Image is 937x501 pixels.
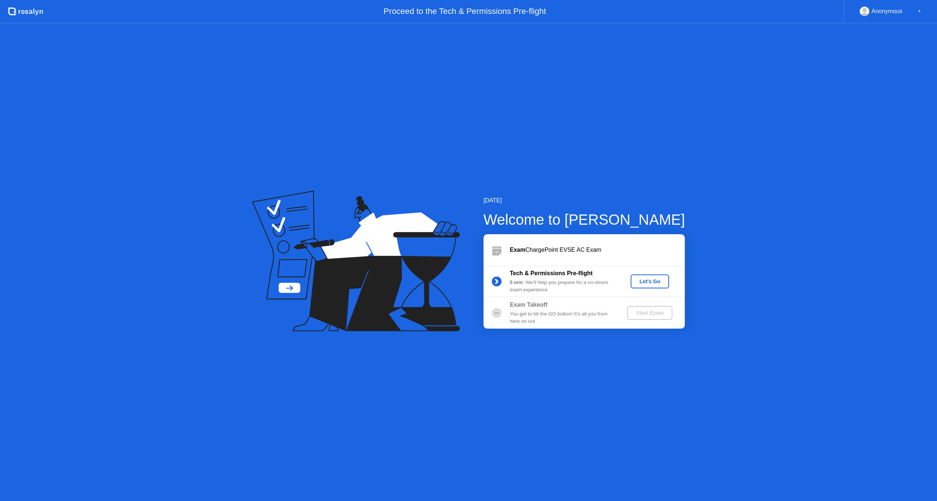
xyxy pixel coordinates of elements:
[634,278,666,284] div: Let's Go
[510,270,593,276] b: Tech & Permissions Pre-flight
[510,280,523,285] b: 5 min
[627,306,672,320] button: Start Exam
[631,274,669,288] button: Let's Go
[510,279,615,294] div: : We’ll help you prepare for a no-stress exam experience
[510,246,685,254] div: ChargePoint EVSE AC Exam
[510,302,548,308] b: Exam Takeoff
[918,7,921,16] div: ▼
[484,196,685,205] div: [DATE]
[630,310,669,316] div: Start Exam
[484,209,685,231] div: Welcome to [PERSON_NAME]
[510,247,526,253] b: Exam
[871,7,903,16] div: Anonymous
[510,310,615,325] div: You get to hit the GO button! It’s all you from here on out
